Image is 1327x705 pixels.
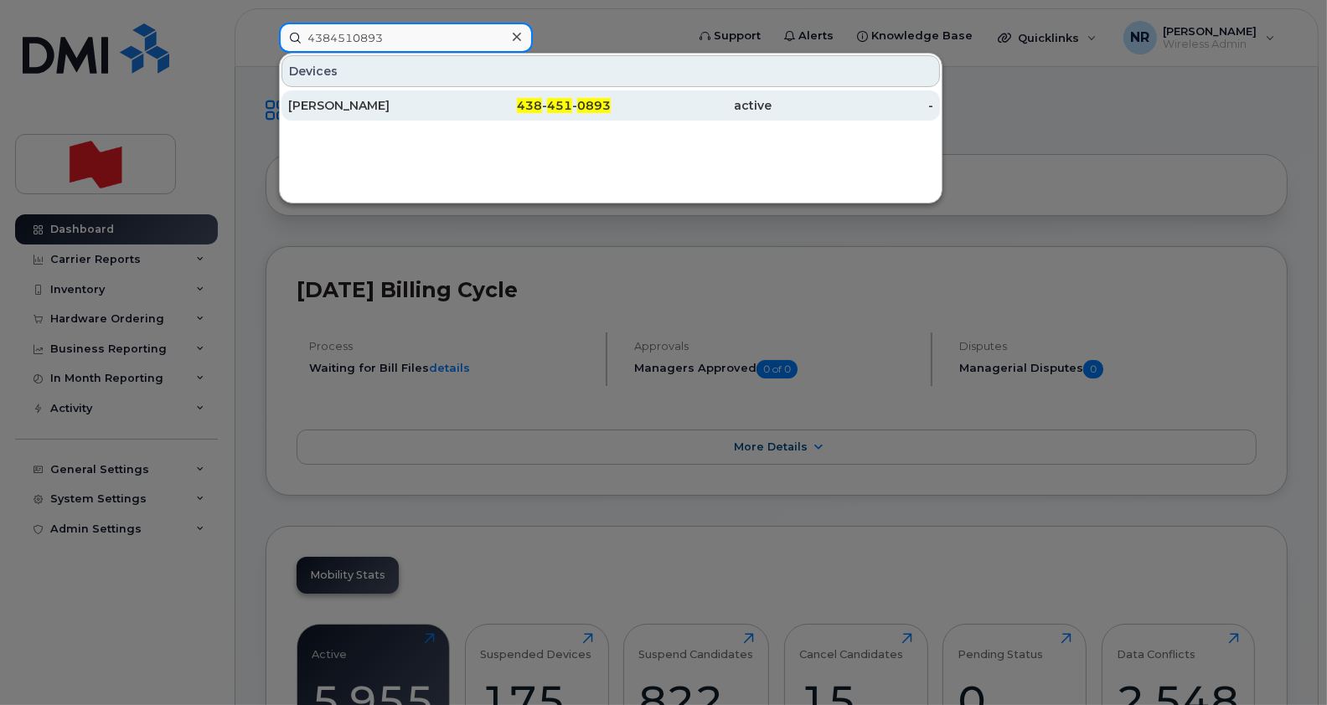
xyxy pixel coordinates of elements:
[450,97,612,114] div: - -
[772,97,934,114] div: -
[288,97,450,114] div: [PERSON_NAME]
[517,98,542,113] span: 438
[547,98,572,113] span: 451
[281,55,940,87] div: Devices
[577,98,611,113] span: 0893
[281,90,940,121] a: [PERSON_NAME]438-451-0893active-
[611,97,772,114] div: active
